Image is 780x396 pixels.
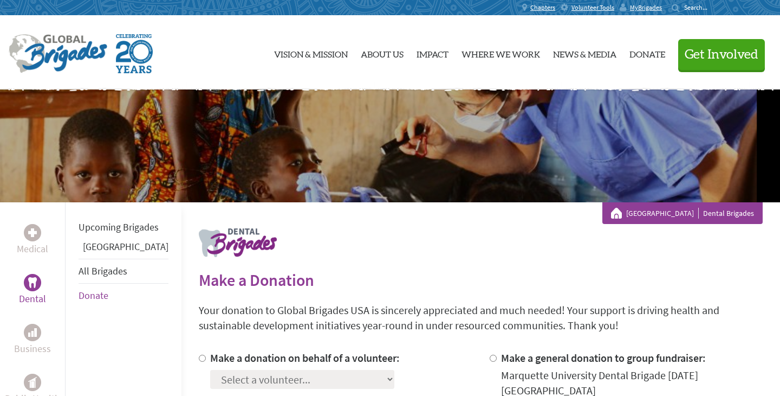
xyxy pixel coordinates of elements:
[14,324,51,356] a: BusinessBusiness
[24,224,41,241] div: Medical
[79,259,168,284] li: All Brigades
[79,221,159,233] a: Upcoming Brigades
[678,39,765,70] button: Get Involved
[571,3,614,12] span: Volunteer Tools
[79,215,168,239] li: Upcoming Brigades
[116,34,153,73] img: Global Brigades Celebrating 20 Years
[553,24,616,81] a: News & Media
[19,274,46,306] a: DentalDental
[530,3,555,12] span: Chapters
[199,228,277,257] img: logo-dental.png
[28,228,37,237] img: Medical
[17,241,48,257] p: Medical
[361,24,404,81] a: About Us
[28,377,37,388] img: Public Health
[461,24,540,81] a: Where We Work
[28,328,37,337] img: Business
[630,3,662,12] span: MyBrigades
[199,303,763,333] p: Your donation to Global Brigades USA is sincerely appreciated and much needed! Your support is dr...
[417,24,448,81] a: Impact
[24,374,41,391] div: Public Health
[611,208,754,219] div: Dental Brigades
[685,48,758,61] span: Get Involved
[24,274,41,291] div: Dental
[684,3,715,11] input: Search...
[199,270,763,290] h2: Make a Donation
[79,265,127,277] a: All Brigades
[14,341,51,356] p: Business
[9,34,107,73] img: Global Brigades Logo
[629,24,665,81] a: Donate
[274,24,348,81] a: Vision & Mission
[83,240,168,253] a: [GEOGRAPHIC_DATA]
[626,208,699,219] a: [GEOGRAPHIC_DATA]
[17,224,48,257] a: MedicalMedical
[79,239,168,259] li: Panama
[79,284,168,308] li: Donate
[19,291,46,306] p: Dental
[24,324,41,341] div: Business
[210,351,400,365] label: Make a donation on behalf of a volunteer:
[501,351,706,365] label: Make a general donation to group fundraiser:
[79,289,108,302] a: Donate
[28,277,37,288] img: Dental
